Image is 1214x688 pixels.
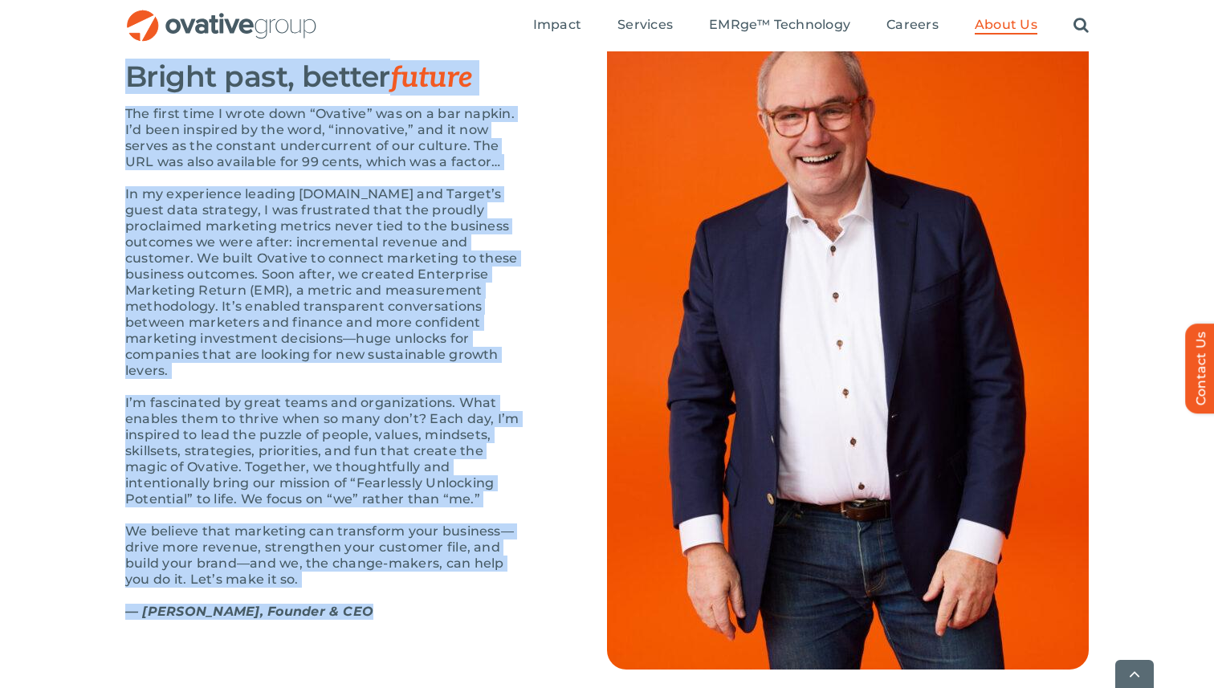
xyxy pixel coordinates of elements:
[975,17,1037,35] a: About Us
[1073,17,1089,35] a: Search
[125,523,527,588] p: We believe that marketing can transform your business—drive more revenue, strengthen your custome...
[886,17,939,33] span: Careers
[125,8,318,23] a: OG_Full_horizontal_RGB
[125,106,527,170] p: The first time I wrote down “Ovative” was on a bar napkin. I’d been inspired by the word, “innova...
[125,186,527,379] p: In my experience leading [DOMAIN_NAME] and Target’s guest data strategy, I was frustrated that th...
[125,60,527,94] h3: Bright past, better
[975,17,1037,33] span: About Us
[617,17,673,33] span: Services
[533,17,581,35] a: Impact
[125,395,527,507] p: I’m fascinated by great teams and organizations. What enables them to thrive when so many don’t? ...
[607,13,1089,670] img: About Us – Our Story
[390,60,473,96] span: future
[886,17,939,35] a: Careers
[709,17,850,35] a: EMRge™ Technology
[125,604,373,619] strong: — [PERSON_NAME], Founder & CEO
[533,17,581,33] span: Impact
[617,17,673,35] a: Services
[709,17,850,33] span: EMRge™ Technology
